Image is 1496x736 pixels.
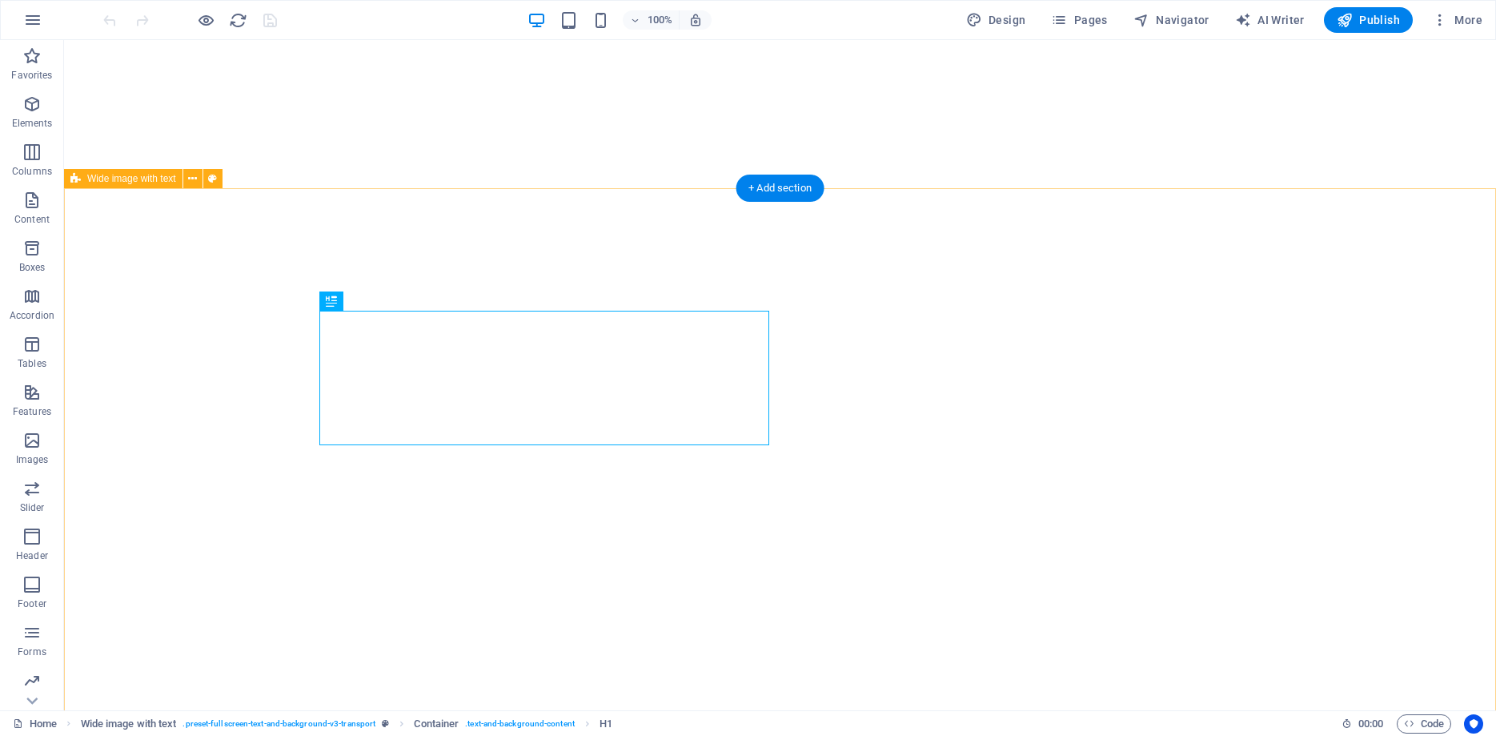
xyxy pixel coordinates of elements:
p: Favorites [11,69,52,82]
p: Header [16,549,48,562]
h6: 100% [647,10,672,30]
p: Footer [18,597,46,610]
span: Design [966,12,1026,28]
button: Usercentrics [1464,714,1483,734]
button: Code [1397,714,1451,734]
span: Navigator [1133,12,1209,28]
i: Reload page [229,11,247,30]
div: Design (Ctrl+Alt+Y) [960,7,1033,33]
i: On resize automatically adjust zoom level to fit chosen device. [688,13,703,27]
p: Features [13,405,51,418]
i: This element is a customizable preset [382,719,389,728]
span: Click to select. Double-click to edit [81,714,177,734]
p: Slider [20,501,45,514]
p: Tables [18,357,46,370]
div: + Add section [736,175,824,202]
p: Columns [12,165,52,178]
span: Wide image with text [87,174,176,183]
span: AI Writer [1235,12,1305,28]
span: Pages [1051,12,1107,28]
button: More [1426,7,1489,33]
p: Content [14,213,50,226]
span: . preset-fullscreen-text-and-background-v3-transport [182,714,375,734]
p: Forms [18,646,46,658]
button: Pages [1045,7,1113,33]
button: reload [228,10,247,30]
button: Click here to leave preview mode and continue editing [196,10,215,30]
span: Publish [1337,12,1400,28]
button: AI Writer [1229,7,1311,33]
button: Navigator [1127,7,1216,33]
nav: breadcrumb [81,714,613,734]
span: 00 00 [1358,714,1383,734]
a: Click to cancel selection. Double-click to open Pages [13,714,57,734]
p: Accordion [10,309,54,322]
span: : [1370,718,1372,730]
button: Design [960,7,1033,33]
button: Publish [1324,7,1413,33]
h6: Session time [1342,714,1384,734]
button: 100% [623,10,680,30]
p: Boxes [19,261,46,274]
p: Elements [12,117,53,130]
span: More [1432,12,1482,28]
span: . text-and-background-content [465,714,575,734]
span: Click to select. Double-click to edit [414,714,459,734]
span: Click to select. Double-click to edit [600,714,612,734]
span: Code [1404,714,1444,734]
p: Images [16,453,49,466]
